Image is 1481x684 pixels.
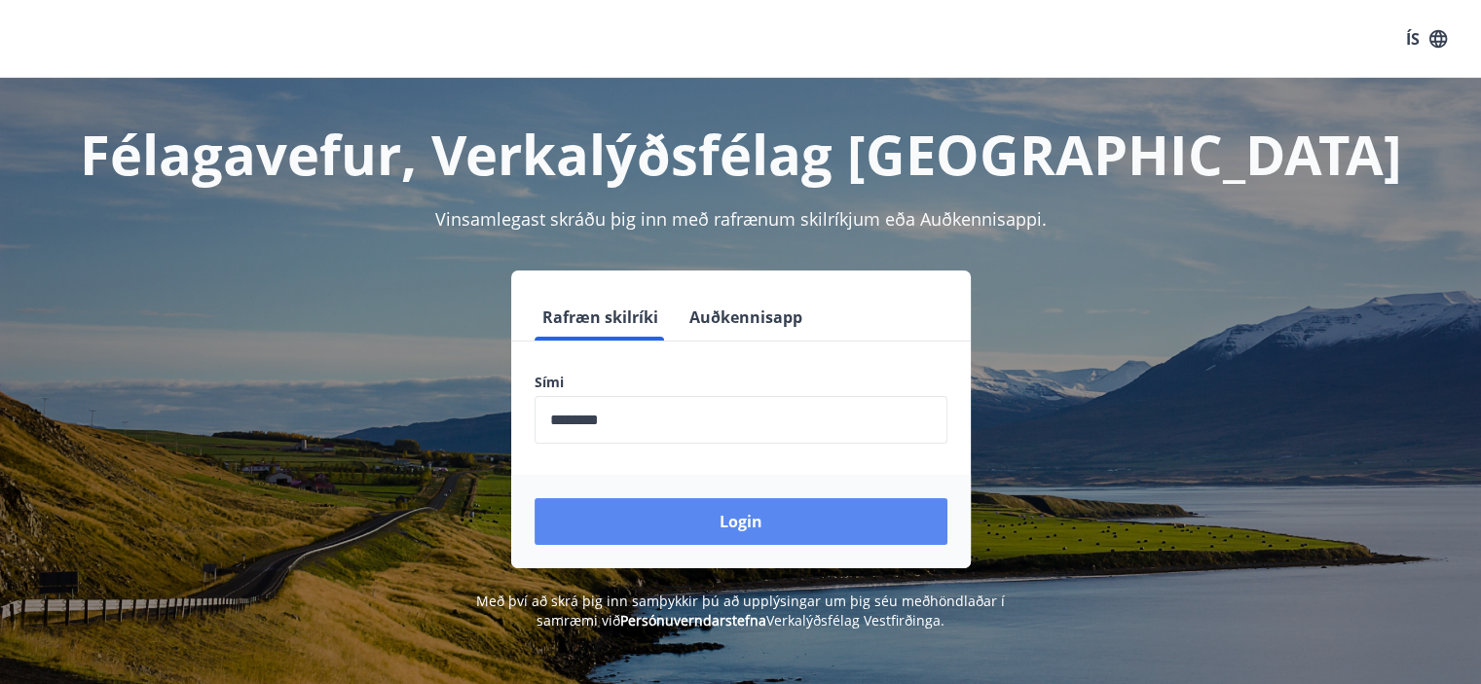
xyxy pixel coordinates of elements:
[535,498,947,545] button: Login
[682,294,810,341] button: Auðkennisapp
[476,592,1005,630] span: Með því að skrá þig inn samþykkir þú að upplýsingar um þig séu meðhöndlaðar í samræmi við Verkalý...
[535,294,666,341] button: Rafræn skilríki
[620,611,766,630] a: Persónuverndarstefna
[535,373,947,392] label: Sími
[435,207,1047,231] span: Vinsamlegast skráðu þig inn með rafrænum skilríkjum eða Auðkennisappi.
[1395,21,1458,56] button: ÍS
[63,117,1419,191] h1: Félagavefur, Verkalýðsfélag [GEOGRAPHIC_DATA]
